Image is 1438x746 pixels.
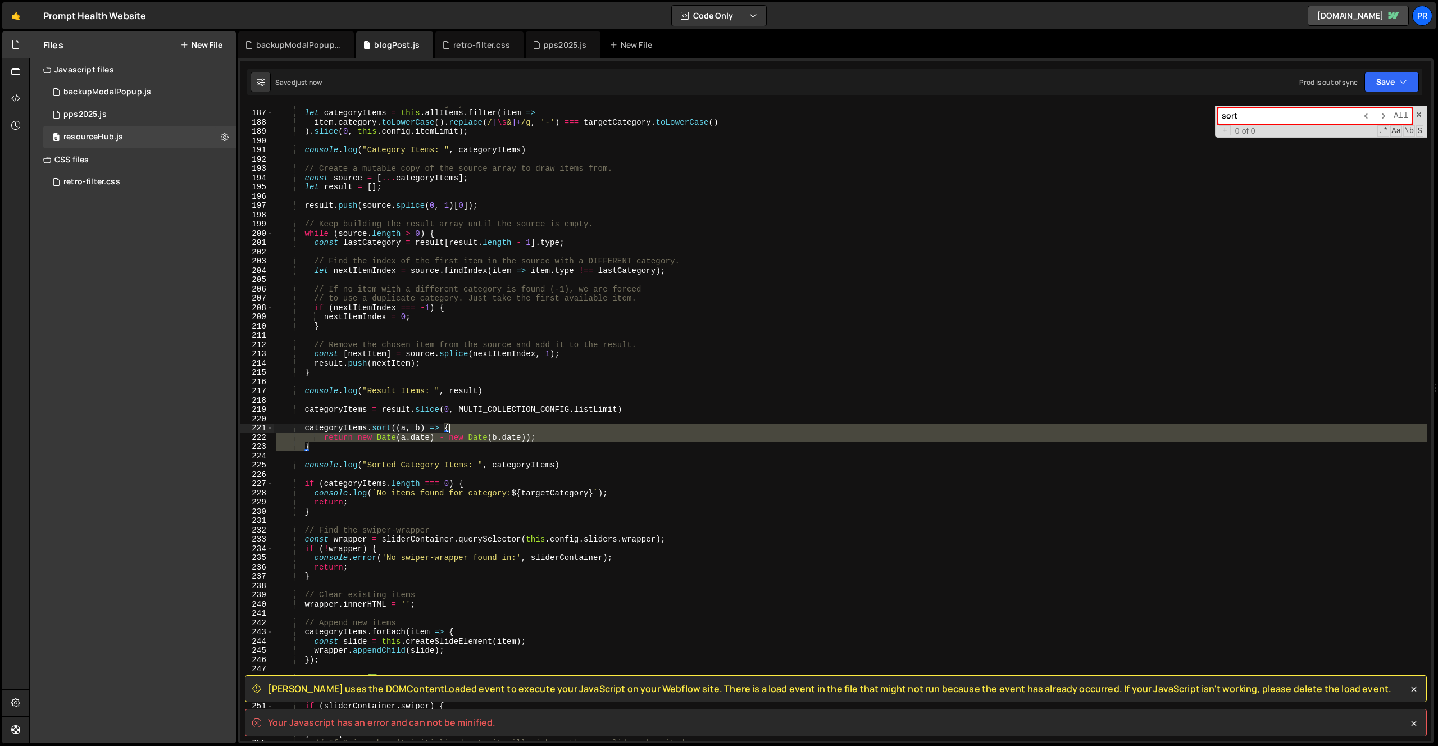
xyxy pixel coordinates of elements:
[240,377,274,387] div: 216
[240,498,274,507] div: 229
[240,405,274,415] div: 219
[240,192,274,202] div: 196
[1231,126,1260,136] span: 0 of 0
[240,238,274,248] div: 201
[1377,125,1389,137] span: RegExp Search
[1390,108,1412,124] span: Alt-Enter
[240,683,274,693] div: 249
[1359,108,1375,124] span: ​
[240,396,274,406] div: 218
[240,479,274,489] div: 227
[43,39,63,51] h2: Files
[240,702,274,711] div: 251
[240,526,274,535] div: 232
[268,716,495,729] spa: Your Javascript has an error and can not be minified.
[240,516,274,526] div: 231
[295,78,322,87] div: just now
[240,415,274,424] div: 220
[240,108,274,118] div: 187
[30,58,236,81] div: Javascript files
[240,201,274,211] div: 197
[240,572,274,581] div: 237
[240,627,274,637] div: 243
[240,340,274,350] div: 212
[544,39,587,51] div: pps2025.js
[1299,78,1358,87] div: Prod is out of sync
[240,590,274,600] div: 239
[374,39,420,51] div: blogPost.js
[240,118,274,128] div: 188
[240,730,274,739] div: 254
[240,127,274,137] div: 189
[240,637,274,647] div: 244
[240,349,274,359] div: 213
[609,39,657,51] div: New File
[63,177,120,187] div: retro-filter.css
[240,312,274,322] div: 209
[275,78,322,87] div: Saved
[240,507,274,517] div: 230
[240,257,274,266] div: 203
[240,229,274,239] div: 200
[43,171,236,193] div: 16625/45443.css
[240,137,274,146] div: 190
[43,9,146,22] div: Prompt Health Website
[240,294,274,303] div: 207
[1308,6,1409,26] a: [DOMAIN_NAME]
[240,359,274,369] div: 214
[240,331,274,340] div: 211
[43,126,236,148] div: 16625/45859.js
[240,600,274,609] div: 240
[240,183,274,192] div: 195
[240,535,274,544] div: 233
[240,711,274,721] div: 252
[240,618,274,628] div: 242
[240,452,274,461] div: 224
[240,646,274,656] div: 245
[240,424,274,433] div: 221
[2,2,30,29] a: 🤙
[240,470,274,480] div: 226
[1412,6,1432,26] a: Pr
[240,433,274,443] div: 222
[63,110,107,120] div: pps2025.js
[1390,125,1402,137] span: CaseSensitive Search
[240,285,274,294] div: 206
[43,81,236,103] div: 16625/45860.js
[240,322,274,331] div: 210
[240,581,274,591] div: 238
[240,544,274,554] div: 234
[63,87,151,97] div: backupModalPopup.js
[1219,125,1231,136] span: Toggle Replace mode
[672,6,766,26] button: Code Only
[240,275,274,285] div: 205
[1416,125,1423,137] span: Search In Selection
[240,665,274,674] div: 247
[453,39,510,51] div: retro-filter.css
[240,609,274,618] div: 241
[1375,108,1390,124] span: ​
[240,164,274,174] div: 193
[240,386,274,396] div: 217
[268,683,1391,695] span: [PERSON_NAME] uses the DOMContentLoaded event to execute your JavaScript on your Webflow site. Th...
[240,489,274,498] div: 228
[30,148,236,171] div: CSS files
[240,211,274,220] div: 198
[240,693,274,702] div: 250
[240,442,274,452] div: 223
[240,461,274,470] div: 225
[240,266,274,276] div: 204
[240,174,274,183] div: 194
[256,39,340,51] div: backupModalPopup.js
[240,720,274,730] div: 253
[240,553,274,563] div: 235
[240,220,274,229] div: 199
[240,145,274,155] div: 191
[43,103,236,126] div: 16625/45293.js
[240,656,274,665] div: 246
[1364,72,1419,92] button: Save
[1403,125,1415,137] span: Whole Word Search
[240,248,274,257] div: 202
[240,563,274,572] div: 236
